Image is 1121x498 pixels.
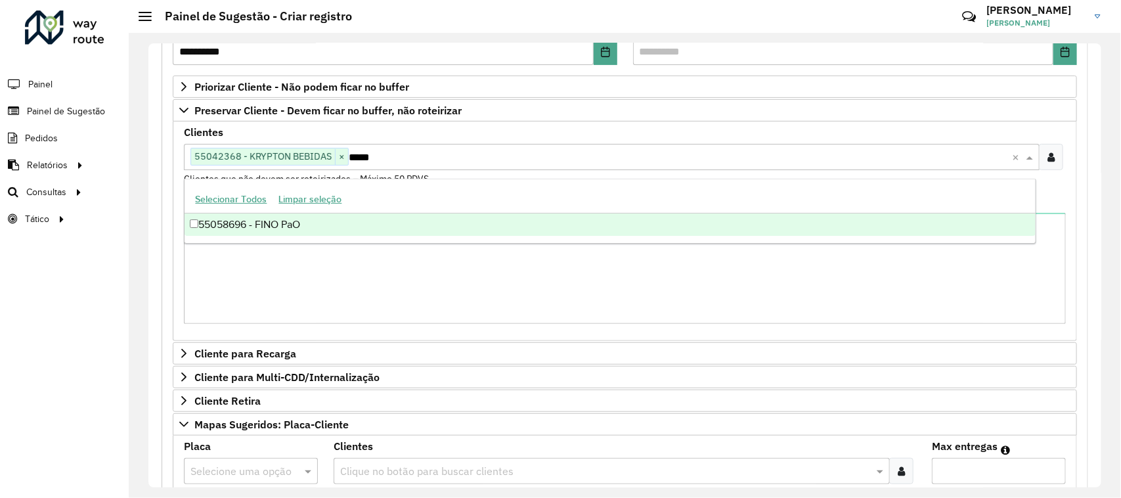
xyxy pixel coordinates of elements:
div: Preservar Cliente - Devem ficar no buffer, não roteirizar [173,122,1077,341]
span: Tático [25,212,49,226]
span: × [335,149,348,165]
a: Preservar Cliente - Devem ficar no buffer, não roteirizar [173,99,1077,122]
span: Pedidos [25,131,58,145]
a: Cliente para Multi-CDD/Internalização [173,366,1077,388]
span: Cliente para Multi-CDD/Internalização [194,372,380,382]
span: Painel [28,78,53,91]
span: Priorizar Cliente - Não podem ficar no buffer [194,81,409,92]
h3: [PERSON_NAME] [986,4,1085,16]
label: Max entregas [932,438,998,454]
a: Mapas Sugeridos: Placa-Cliente [173,413,1077,436]
a: Priorizar Cliente - Não podem ficar no buffer [173,76,1077,98]
span: 55042368 - KRYPTON BEBIDAS [191,148,335,164]
small: Clientes que não devem ser roteirizados – Máximo 50 PDVS [184,173,429,185]
label: Placa [184,438,211,454]
span: Mapas Sugeridos: Placa-Cliente [194,419,349,430]
ng-dropdown-panel: Options list [184,179,1036,244]
button: Choose Date [594,39,617,65]
div: 55058696 - FINO PaO [185,214,1036,236]
span: Painel de Sugestão [27,104,105,118]
button: Choose Date [1053,39,1077,65]
span: Cliente para Recarga [194,348,296,359]
label: Clientes [334,438,373,454]
a: Contato Rápido [955,3,983,31]
span: [PERSON_NAME] [986,17,1085,29]
button: Limpar seleção [273,189,347,210]
h2: Painel de Sugestão - Criar registro [152,9,352,24]
button: Selecionar Todos [189,189,273,210]
a: Cliente Retira [173,390,1077,412]
span: Relatórios [27,158,68,172]
span: Preservar Cliente - Devem ficar no buffer, não roteirizar [194,105,462,116]
span: Cliente Retira [194,396,261,406]
em: Máximo de clientes que serão colocados na mesma rota com os clientes informados [1001,445,1010,455]
a: Cliente para Recarga [173,342,1077,365]
span: Clear all [1012,149,1023,165]
span: Consultas [26,185,66,199]
label: Clientes [184,124,223,140]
